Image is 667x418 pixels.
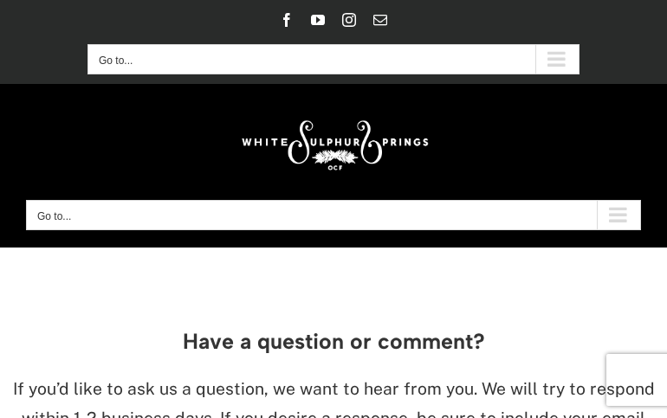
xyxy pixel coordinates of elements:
[26,200,641,230] nav: Main Menu Mobile
[37,210,71,222] span: Go to...
[26,200,641,230] button: Go to...
[87,44,580,74] nav: Secondary Mobile Menu
[87,44,580,74] button: Go to...
[99,55,133,67] span: Go to...
[234,101,433,183] img: White Sulphur Springs Logo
